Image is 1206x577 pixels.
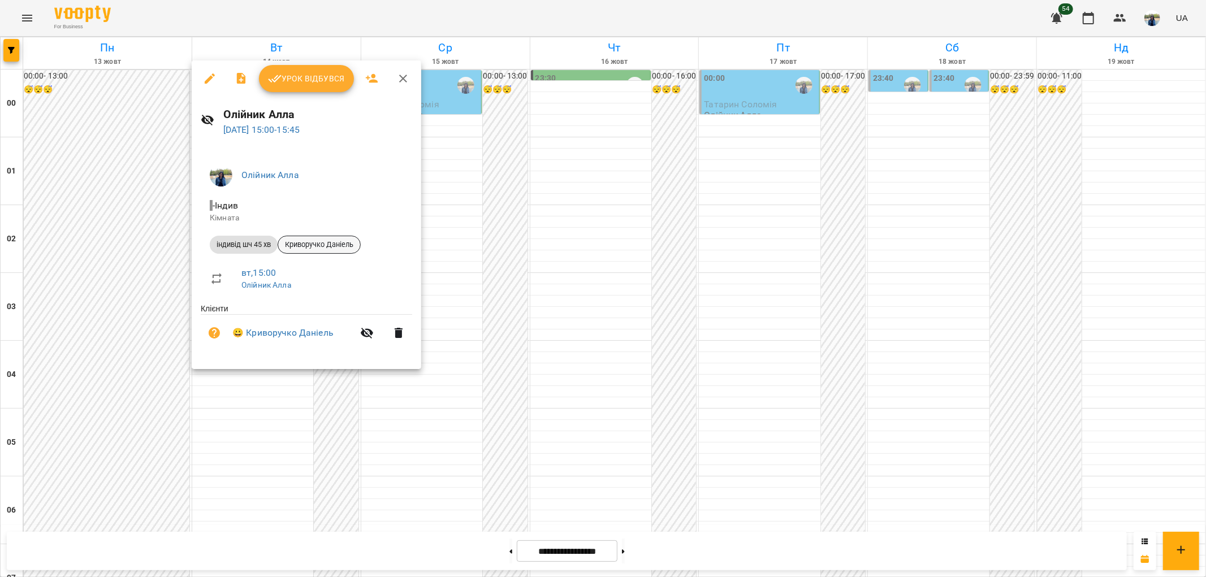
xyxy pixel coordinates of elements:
[210,164,232,186] img: 79bf113477beb734b35379532aeced2e.jpg
[232,326,334,340] a: 😀 Криворучко Даніель
[223,106,412,123] h6: Олійник Алла
[210,212,403,224] p: Кімната
[278,236,361,254] div: Криворучко Даніель
[201,319,228,346] button: Візит ще не сплачено. Додати оплату?
[259,65,354,92] button: Урок відбувся
[210,200,240,211] span: - Індив
[201,303,412,355] ul: Клієнти
[210,240,278,250] span: індивід шч 45 хв
[278,240,360,250] span: Криворучко Даніель
[241,267,276,278] a: вт , 15:00
[241,170,299,180] a: Олійник Алла
[223,124,300,135] a: [DATE] 15:00-15:45
[268,72,345,85] span: Урок відбувся
[241,280,291,289] a: Олійник Алла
